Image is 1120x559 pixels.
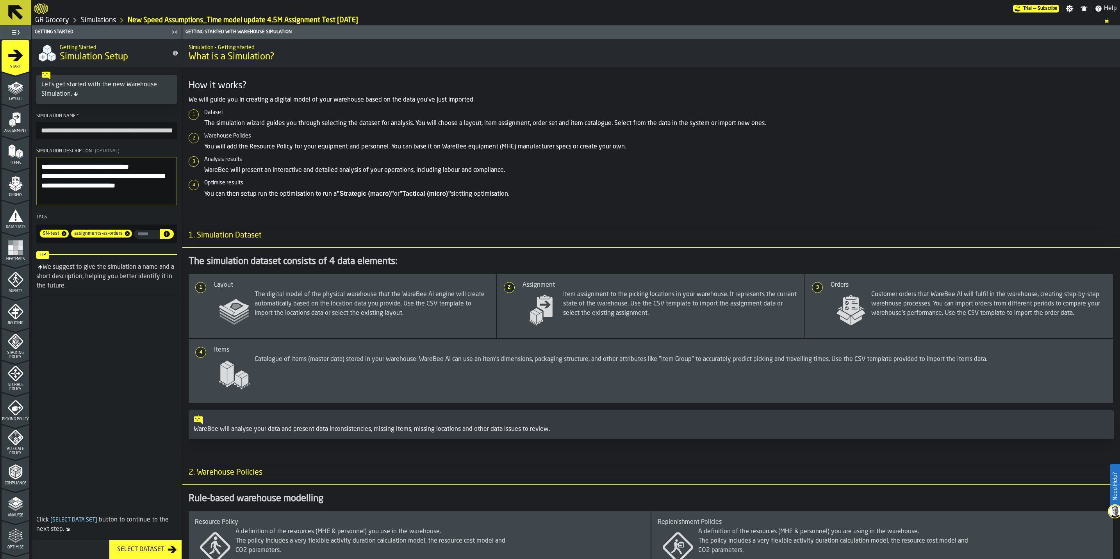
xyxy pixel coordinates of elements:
[2,40,29,71] li: menu Start
[813,285,822,290] span: 3
[204,166,1114,175] p: WareBee will present an interactive and detailed analysis of your operations, including labour an...
[134,230,160,239] input: input-value- input-value-
[195,518,644,527] div: Resource Policy
[189,80,1114,92] h3: How it works?
[505,285,514,290] span: 2
[189,95,1114,105] p: We will guide you in creating a digital model of your warehouse based on the data you've just imp...
[109,540,182,559] button: button-Select Dataset
[49,517,99,523] span: Select Data Set
[182,39,1120,67] div: title-What is a Simulation?
[2,321,29,325] span: Routing
[1077,5,1091,13] label: button-toggle-Notifications
[204,156,1114,163] h6: Analysis results
[214,290,490,330] span: The digital model of the physical warehouse that the WareBee AI engine will create automatically ...
[95,149,119,154] span: (Optional)
[128,16,358,25] a: link-to-/wh/i/e451d98b-95f6-4604-91ff-c80219f9c36d/simulations/9b0e72c8-4d7f-4f50-90ff-3a3b9f49c177
[2,489,29,520] li: menu Analyse
[2,457,29,488] li: menu Compliance
[399,190,451,197] strong: "Tactical (micro)"
[2,481,29,486] span: Compliance
[1033,6,1036,11] span: —
[189,43,1114,51] h2: Sub Title
[2,72,29,104] li: menu Layout
[2,296,29,328] li: menu Routing
[184,29,1118,35] div: Getting Started with Warehouse Simulation
[60,43,166,51] h2: Sub Title
[2,129,29,133] span: Assignment
[1111,464,1119,508] label: Need Help?
[2,200,29,232] li: menu Data Stats
[34,16,1117,25] nav: Breadcrumb
[134,230,160,239] label: input-value-
[2,232,29,264] li: menu Heatmaps
[204,180,1114,186] h6: Optimise results
[196,350,205,355] span: 4
[81,16,116,25] a: link-to-/wh/i/e451d98b-95f6-4604-91ff-c80219f9c36d
[204,109,1114,116] h6: Dataset
[36,251,49,259] span: Tip
[32,39,182,67] div: title-Simulation Setup
[2,161,29,165] span: Items
[831,290,1107,330] span: Customer orders that WareBee AI will fulfil in the warehouse, creating step-by-step warehouse pro...
[189,255,1114,268] div: The simulation dataset consists of 4 data elements:
[160,229,174,239] button: button-
[2,289,29,293] span: Agents
[2,361,29,392] li: menu Storage Policy
[169,27,180,37] label: button-toggle-Close me
[33,29,169,35] div: Getting Started
[182,230,262,241] span: 1. Simulation Dataset
[41,80,172,99] div: Let's get started with the new Warehouse Simulation.
[77,113,79,119] span: Required
[2,97,29,101] span: Layout
[32,25,182,39] header: Getting Started
[61,230,69,237] span: Remove tag
[196,285,205,290] span: 1
[523,290,799,330] span: Item assignment to the picking locations in your warehouse. It represents the current state of th...
[2,193,29,197] span: Orders
[36,515,177,534] div: Click button to continue to the next step.
[214,280,490,290] div: Layout
[204,142,1114,152] p: You will add the Resource Policy for your equipment and personnel. You can base it on WareBee equ...
[2,136,29,168] li: menu Items
[2,329,29,360] li: menu Stacking Policy
[2,417,29,421] span: Picking Policy
[36,113,177,139] label: button-toolbar-Simulation Name
[36,264,174,289] div: We suggest to give the simulation a name and a short description, helping you better identify it ...
[2,425,29,456] li: menu Allocate Policy
[2,168,29,200] li: menu Orders
[36,157,177,205] textarea: Simulation Description(Optional)
[2,104,29,136] li: menu Assignment
[36,215,47,220] span: Tags
[2,27,29,38] label: button-toggle-Toggle Full Menu
[195,536,512,555] div: The policy includes a very flexible activity duration calculation model, the resource cost model ...
[60,51,128,63] span: Simulation Setup
[1063,5,1077,13] label: button-toggle-Settings
[1104,4,1117,13] span: Help
[2,225,29,229] span: Data Stats
[124,230,132,237] span: Remove tag
[194,425,1109,434] div: WareBee will analyse your data and present data inconsistencies, missing items, missing locations...
[189,493,1114,505] div: Rule-based warehouse modelling
[204,189,1114,199] p: You can then setup run the optimisation to run a or slotting optimisation.
[2,545,29,550] span: Optimise
[182,461,1120,485] h3: title-section-2. Warehouse Policies
[2,521,29,552] li: menu Optimise
[35,16,69,25] a: link-to-/wh/i/e451d98b-95f6-4604-91ff-c80219f9c36d
[204,133,1114,139] h6: Warehouse Policies
[36,149,92,154] span: Simulation Description
[95,517,97,523] span: ]
[36,113,177,119] div: Simulation Name
[1013,5,1059,13] div: Menu Subscription
[214,355,987,395] span: Catalogue of items (master data) stored in your warehouse. WareBee AI can use an item's dimension...
[2,383,29,391] span: Storage Policy
[214,345,1107,355] div: Items
[204,119,1114,128] p: The simulation wizard guides you through selecting the dataset for analysis. You will choose a la...
[337,190,394,197] strong: "Strategic (macro)"
[182,467,262,478] span: 2. Warehouse Policies
[1038,6,1058,11] span: Subscribe
[2,65,29,69] span: Start
[2,264,29,296] li: menu Agents
[1013,5,1059,13] a: link-to-/wh/i/e451d98b-95f6-4604-91ff-c80219f9c36d/pricing/
[36,122,177,139] input: button-toolbar-Simulation Name
[71,231,124,236] span: assignments-as-orders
